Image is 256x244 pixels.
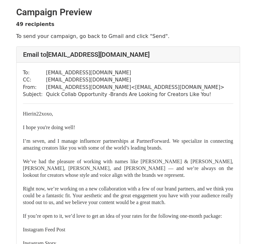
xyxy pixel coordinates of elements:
font: I hope you're doing well! [23,125,75,130]
font: Hi [23,111,28,116]
font: I’m seven, and I manage influencer partnerships at PartnerForward. We specialize in connecting am... [23,138,233,151]
font: We’ve had the pleasure of working with names like [PERSON_NAME] & [PERSON_NAME], [PERSON_NAME], [... [23,159,233,178]
td: From: [23,84,46,91]
td: CC: [23,76,46,84]
h2: Campaign Preview [16,7,240,18]
td: Subject: [23,91,46,98]
font: erin22xoxo, [23,111,53,116]
p: To send your campaign, go back to Gmail and click "Send". [16,33,240,40]
td: [EMAIL_ADDRESS][DOMAIN_NAME] [46,76,225,84]
td: [EMAIL_ADDRESS][DOMAIN_NAME] < [EMAIL_ADDRESS][DOMAIN_NAME] > [46,84,225,91]
h4: Email to [EMAIL_ADDRESS][DOMAIN_NAME] [23,51,233,58]
font: Right now, we’re working on a new collaboration with a few of our brand partners, and we think yo... [23,186,233,205]
font: Instagram Feed Post [23,227,66,232]
font: If you’re open to it, we’d love to get an idea of your rates for the following one-month package: [23,213,222,219]
iframe: Chat Widget [224,213,256,244]
strong: 49 recipients [16,21,55,27]
td: [EMAIL_ADDRESS][DOMAIN_NAME] [46,69,225,77]
td: To: [23,69,46,77]
td: Quick Collab Opportunity -Brands Are Looking for Creators Like You! [46,91,225,98]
